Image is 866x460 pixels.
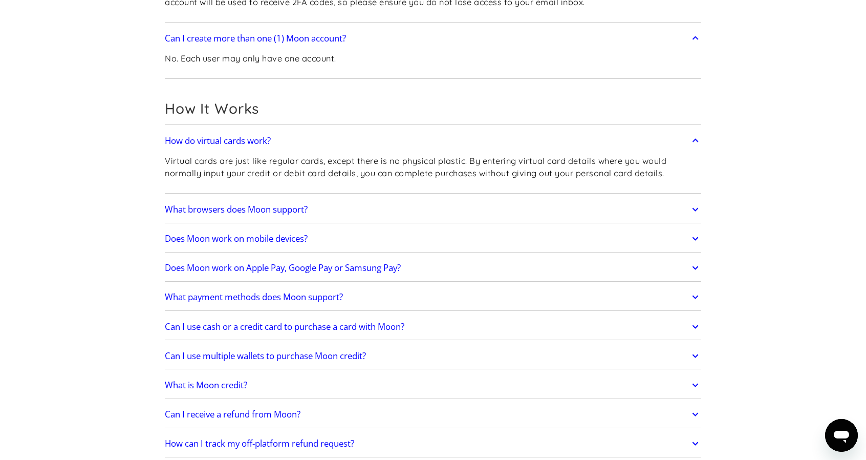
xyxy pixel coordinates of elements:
[165,322,404,332] h2: Can I use cash or a credit card to purchase a card with Moon?
[165,257,701,279] a: Does Moon work on Apple Pay, Google Pay or Samsung Pay?
[165,199,701,220] a: What browsers does Moon support?
[165,228,701,249] a: Does Moon work on mobile devices?
[165,433,701,454] a: How can I track my off-platform refund request?
[165,316,701,338] a: Can I use cash or a credit card to purchase a card with Moon?
[165,100,701,117] h2: How It Works
[165,204,308,215] h2: What browsers does Moon support?
[165,263,401,273] h2: Does Moon work on Apple Pay, Google Pay or Samsung Pay?
[165,234,308,244] h2: Does Moon work on mobile devices?
[165,409,300,420] h2: Can I receive a refund from Moon?
[165,292,343,302] h2: What payment methods does Moon support?
[165,380,247,390] h2: What is Moon credit?
[165,438,354,449] h2: How can I track my off-platform refund request?
[165,155,701,180] p: Virtual cards are just like regular cards, except there is no physical plastic. By entering virtu...
[165,404,701,425] a: Can I receive a refund from Moon?
[165,351,366,361] h2: Can I use multiple wallets to purchase Moon credit?
[165,287,701,308] a: What payment methods does Moon support?
[165,345,701,367] a: Can I use multiple wallets to purchase Moon credit?
[165,130,701,152] a: How do virtual cards work?
[165,33,346,44] h2: Can I create more than one (1) Moon account?
[825,419,858,452] iframe: Button to launch messaging window
[165,136,271,146] h2: How do virtual cards work?
[165,52,336,65] p: No. Each user may only have one account.
[165,374,701,396] a: What is Moon credit?
[165,28,701,49] a: Can I create more than one (1) Moon account?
